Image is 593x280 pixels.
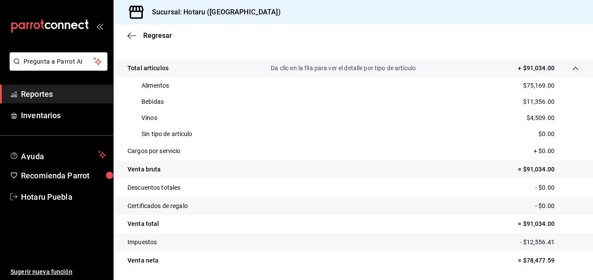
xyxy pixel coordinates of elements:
[518,64,555,73] p: + $91,034.00
[538,130,555,139] p: $0.00
[128,201,188,211] p: Certificados de regalo
[143,31,172,40] span: Regresar
[24,57,94,66] span: Pregunta a Parrot AI
[128,256,159,265] p: Venta neta
[518,165,579,174] p: = $91,034.00
[128,64,169,73] p: Total artículos
[535,183,579,192] p: - $0.00
[21,109,106,121] span: Inventarios
[520,238,579,247] p: - $12,556.41
[141,97,164,106] p: Bebidas
[128,238,157,247] p: Impuestos
[128,165,161,174] p: Venta bruta
[523,81,555,90] p: $75,169.00
[21,88,106,100] span: Reportes
[141,130,193,139] p: Sin tipo de artículo
[128,31,172,40] button: Regresar
[535,201,579,211] p: - $0.00
[534,147,579,156] p: + $0.00
[21,191,106,203] span: Hotaru Puebla
[141,81,169,90] p: Alimentos
[128,147,181,156] p: Cargos por servicio
[6,63,107,72] a: Pregunta a Parrot AI
[523,97,555,106] p: $11,356.00
[21,150,95,160] span: Ayuda
[527,113,555,123] p: $4,509.00
[10,52,107,71] button: Pregunta a Parrot AI
[518,256,579,265] p: = $78,477.59
[141,113,157,123] p: Vinos
[518,219,579,229] p: = $91,034.00
[10,267,106,277] span: Sugerir nueva función
[145,7,281,17] h3: Sucursal: Hotaru ([GEOGRAPHIC_DATA])
[21,170,106,181] span: Recomienda Parrot
[128,183,180,192] p: Descuentos totales
[271,64,416,73] p: Da clic en la fila para ver el detalle por tipo de artículo
[96,23,103,30] button: open_drawer_menu
[128,219,159,229] p: Venta total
